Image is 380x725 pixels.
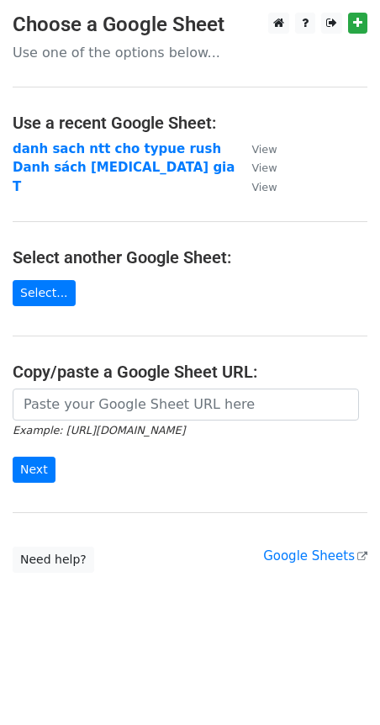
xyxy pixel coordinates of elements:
[235,141,277,156] a: View
[13,113,367,133] h4: Use a recent Google Sheet:
[251,181,277,193] small: View
[13,179,21,194] a: T
[13,247,367,267] h4: Select another Google Sheet:
[13,362,367,382] h4: Copy/paste a Google Sheet URL:
[263,548,367,564] a: Google Sheets
[13,389,359,421] input: Paste your Google Sheet URL here
[235,160,277,175] a: View
[251,161,277,174] small: View
[235,179,277,194] a: View
[13,457,55,483] input: Next
[13,141,221,156] a: danh sach ntt cho typue rush
[13,44,367,61] p: Use one of the options below...
[13,280,76,306] a: Select...
[13,13,367,37] h3: Choose a Google Sheet
[251,143,277,156] small: View
[13,424,185,437] small: Example: [URL][DOMAIN_NAME]
[13,547,94,573] a: Need help?
[13,160,235,175] a: Danh sách [MEDICAL_DATA] gia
